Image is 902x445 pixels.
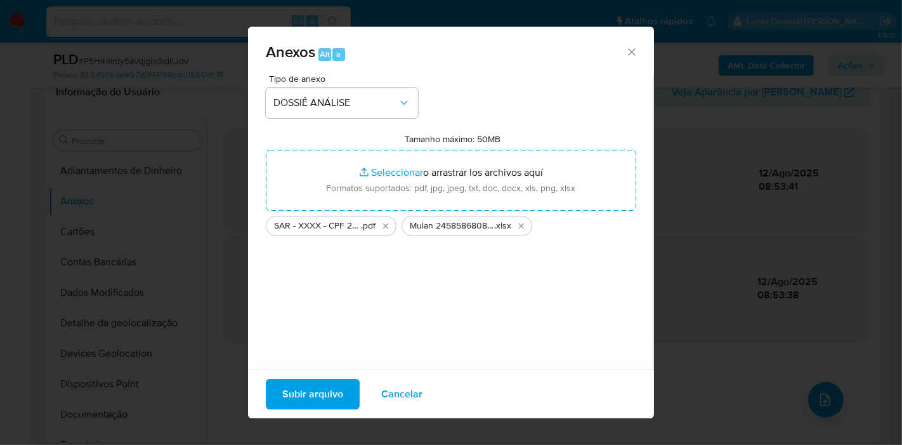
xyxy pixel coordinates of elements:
button: Eliminar SAR - XXXX - CPF 25337340808 - ALEX SANDRO DOS SANTOS.pdf [378,218,393,234]
button: DOSSIÊ ANÁLISE [266,88,418,118]
span: Alt [320,48,330,60]
label: Tamanho máximo: 50MB [405,133,501,145]
span: .pdf [361,220,376,232]
button: Subir arquivo [266,379,360,409]
span: .xlsx [494,220,511,232]
button: Cerrar [625,46,637,57]
span: Tipo de anexo [269,74,421,83]
button: Eliminar Mulan 2458586808_2025_08_11_13_51_35.xlsx [514,218,529,234]
span: Subir arquivo [282,380,343,408]
span: Anexos [266,41,315,63]
span: a [336,48,341,60]
ul: Archivos seleccionados [266,211,636,236]
span: Mulan 2458586808_2025_08_11_13_51_35 [410,220,494,232]
span: Cancelar [381,380,422,408]
span: DOSSIÊ ANÁLISE [273,96,398,109]
span: SAR - XXXX - CPF 25337340808 - [PERSON_NAME] [PERSON_NAME] DOS [PERSON_NAME] [274,220,361,232]
button: Cancelar [365,379,439,409]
